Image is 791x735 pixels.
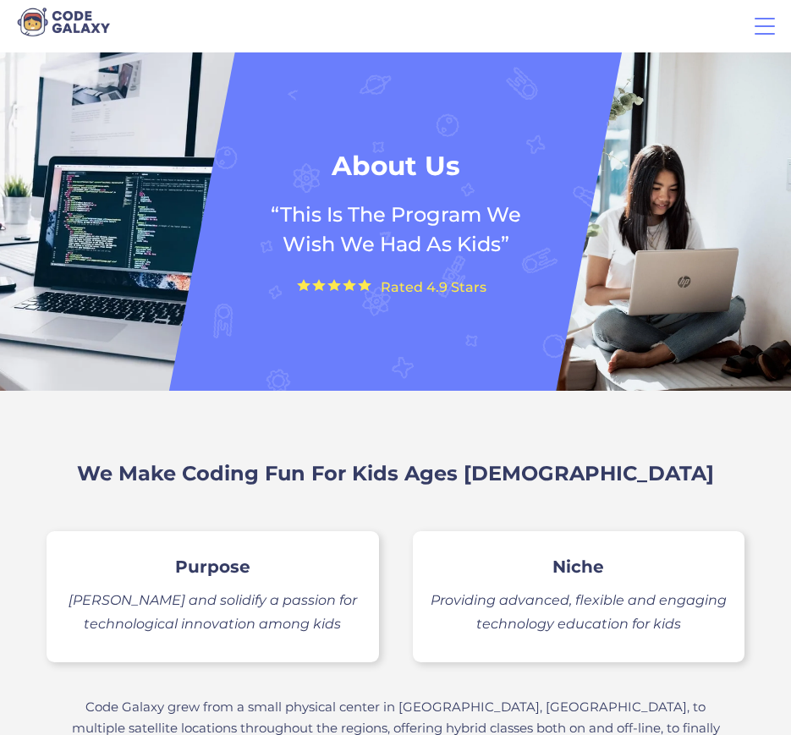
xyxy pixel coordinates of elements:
h3: Niche [552,558,604,575]
img: Yellow Star - the Code Galaxy [312,279,326,292]
img: Yellow Star - the Code Galaxy [358,279,371,292]
h2: We Make Coding Fun For Kids Ages [DEMOGRAPHIC_DATA] [14,458,777,489]
div: [PERSON_NAME] and solidify a passion for technological innovation among kids [63,589,361,634]
div: Rated 4.9 Stars [381,281,486,294]
h2: “This Is The Program We Wish We Had As Kids” [251,200,541,259]
h1: About Us [332,149,460,184]
img: Yellow Star - the Code Galaxy [343,279,356,292]
img: Yellow Star - the Code Galaxy [327,279,341,292]
div: Providing advanced, flexible and engaging technology education for kids [429,589,728,634]
h3: Purpose [175,558,250,575]
img: Yellow Star - the Code Galaxy [297,279,310,292]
